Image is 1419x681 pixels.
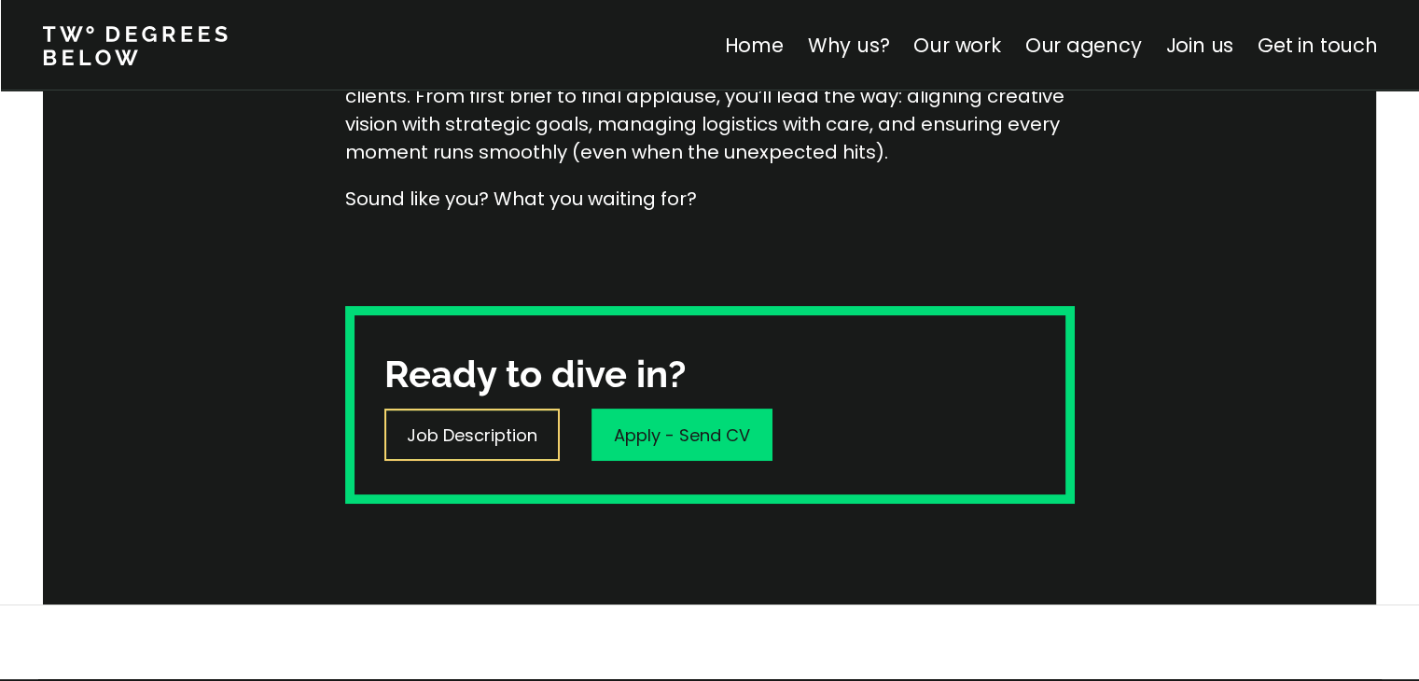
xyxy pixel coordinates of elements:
a: Our work [913,32,1000,59]
a: Why us? [807,32,889,59]
a: Our agency [1024,32,1141,59]
p: Apply - Send CV [614,423,750,448]
a: Get in touch [1258,32,1377,59]
a: Apply - Send CV [591,409,772,461]
a: Home [724,32,783,59]
h3: Ready to dive in? [384,349,686,399]
a: Join us [1165,32,1233,59]
p: Sound like you? What you waiting for? [345,185,1075,213]
p: It's a key role for us, shaping and delivering unforgettable experiences for our clients. From fi... [345,54,1075,166]
a: Job Description [384,409,560,461]
p: Job Description [407,423,537,448]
